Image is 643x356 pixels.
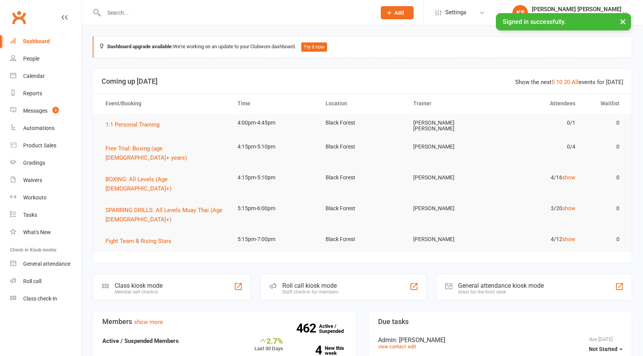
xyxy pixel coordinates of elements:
span: Not Started [589,346,618,352]
h3: Due tasks [378,318,623,326]
a: 4New this week [295,346,347,356]
div: [PERSON_NAME] [PERSON_NAME] [532,6,621,13]
td: 4/16 [494,169,582,187]
div: People [23,56,39,62]
div: Calendar [23,73,45,79]
a: edit [408,344,416,349]
td: Black Forest [319,114,407,132]
div: Waivers [23,177,42,183]
a: show [562,236,575,242]
td: [PERSON_NAME] [406,199,494,218]
a: Roll call [10,273,81,290]
a: Dashboard [10,33,81,50]
a: show [562,174,575,181]
strong: Dashboard upgrade available: [107,44,173,49]
td: [PERSON_NAME] [406,138,494,156]
div: Workouts [23,194,46,201]
strong: 462 [296,322,319,334]
h3: Members [102,318,347,326]
div: Great for the front desk [458,289,544,295]
th: Time [231,94,319,113]
a: Workouts [10,189,81,206]
div: Gradings [23,160,45,166]
td: 3/20 [494,199,582,218]
a: show more [134,319,163,326]
button: Free Trial: Boxing (age [DEMOGRAPHIC_DATA]+ years) [105,144,224,162]
input: Search... [102,7,371,18]
td: 5:15pm-6:00pm [231,199,319,218]
button: Add [381,6,414,19]
div: Admin [378,336,623,344]
a: Gradings [10,154,81,172]
div: Show the next events for [DATE] [515,78,623,87]
span: Signed in successfully. [503,18,566,25]
span: Settings [445,4,467,21]
div: Reports [23,90,42,96]
button: × [616,13,630,30]
td: Black Forest [319,199,407,218]
div: Dashboard [23,38,50,44]
a: view contact [378,344,406,349]
button: SPARRING DRILLS: All Levels Muay Thai (Age [DEMOGRAPHIC_DATA]+) [105,206,224,224]
a: Calendar [10,67,81,85]
a: 20 [564,79,570,86]
a: 462Active / Suspended [319,318,353,339]
th: Attendees [494,94,582,113]
td: 0/4 [494,138,582,156]
th: Waitlist [582,94,626,113]
span: Free Trial: Boxing (age [DEMOGRAPHIC_DATA]+ years) [105,145,187,161]
div: We're working on an update to your Clubworx dashboard. [93,36,632,58]
button: BOXING: All Levels (Age [DEMOGRAPHIC_DATA]+) [105,175,224,193]
div: Last 30 Days [254,336,283,353]
span: 1:1 Personal Training [105,121,159,128]
span: Add [394,10,404,16]
div: Class check-in [23,295,57,302]
span: Fight Team & Rising Stars [105,238,171,245]
td: 0/1 [494,114,582,132]
td: [PERSON_NAME] [PERSON_NAME] [406,114,494,138]
a: General attendance kiosk mode [10,255,81,273]
td: Black Forest [319,230,407,248]
div: 2.7% [254,336,283,345]
td: 0 [582,114,626,132]
button: 1:1 Personal Training [105,120,165,129]
div: Class kiosk mode [115,282,163,289]
div: General attendance [23,261,70,267]
div: Southside Muay Thai & Fitness [532,13,621,20]
a: Tasks [10,206,81,224]
a: Waivers [10,172,81,189]
td: 4/12 [494,230,582,248]
div: KS [512,5,528,20]
div: Member self check-in [115,289,163,295]
th: Event/Booking [98,94,231,113]
button: Fight Team & Rising Stars [105,236,177,246]
strong: Active / Suspended Members [102,337,179,344]
span: 3 [53,107,59,113]
div: Staff check-in for members [282,289,338,295]
td: 0 [582,230,626,248]
a: Automations [10,120,81,137]
div: Roll call [23,278,41,284]
a: People [10,50,81,67]
th: Location [319,94,407,113]
div: Tasks [23,212,37,218]
div: What's New [23,229,51,235]
a: Product Sales [10,137,81,154]
td: 5:15pm-7:00pm [231,230,319,248]
button: Not Started [589,342,623,356]
td: 4:15pm-5:10pm [231,138,319,156]
td: 4:15pm-5:10pm [231,169,319,187]
td: 0 [582,199,626,218]
a: Class kiosk mode [10,290,81,307]
div: Messages [23,108,48,114]
div: Automations [23,125,54,131]
h3: Coming up [DATE] [102,78,623,85]
a: Reports [10,85,81,102]
span: : [PERSON_NAME] [396,336,445,344]
div: Roll call kiosk mode [282,282,338,289]
span: SPARRING DRILLS: All Levels Muay Thai (Age [DEMOGRAPHIC_DATA]+) [105,207,222,223]
td: Black Forest [319,169,407,187]
a: show [562,205,575,211]
td: 0 [582,138,626,156]
td: [PERSON_NAME] [406,230,494,248]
